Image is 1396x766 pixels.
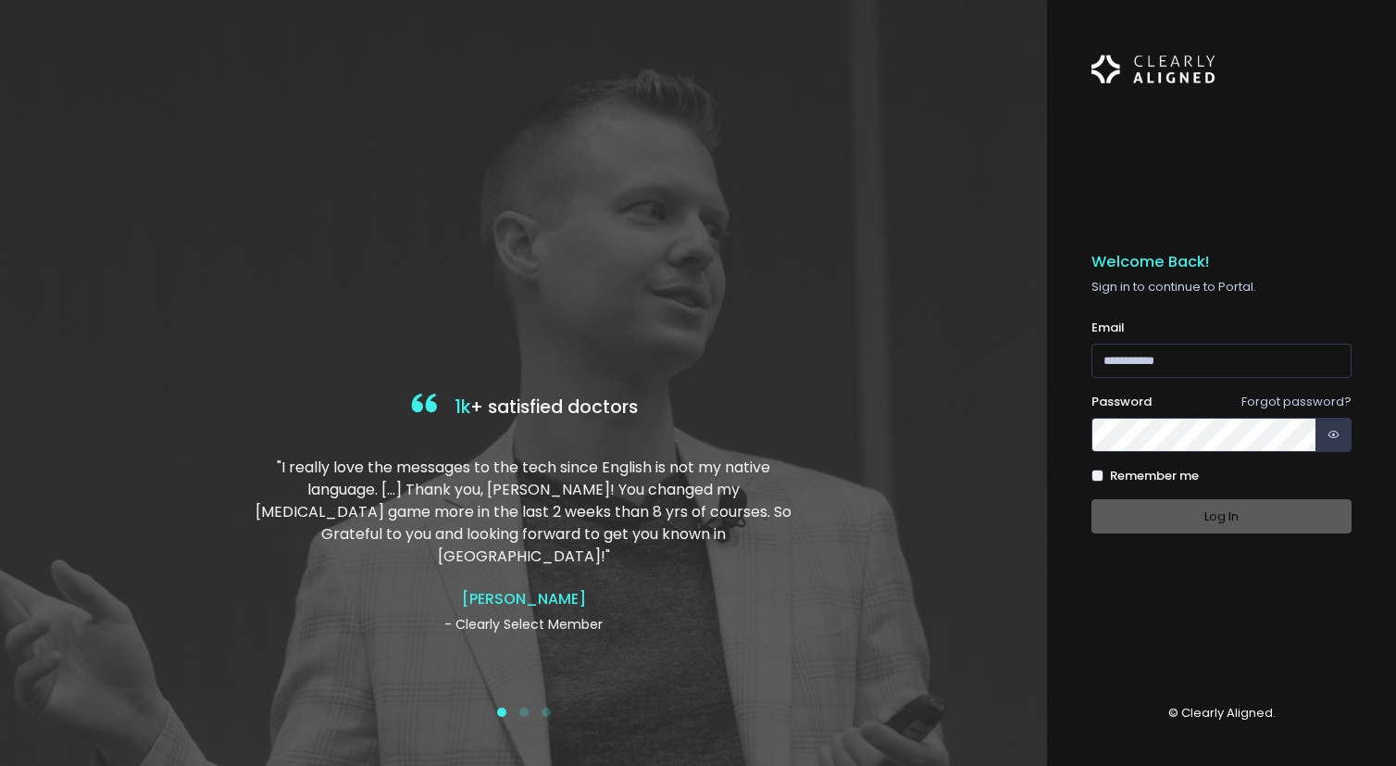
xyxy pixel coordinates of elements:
p: Sign in to continue to Portal. [1091,278,1352,296]
p: - Clearly Select Member [249,615,799,634]
p: "I really love the messages to the tech since English is not my native language. […] Thank you, [... [249,457,799,568]
span: 1k [455,395,470,420]
label: Email [1091,319,1125,337]
h4: [PERSON_NAME] [249,590,799,608]
img: Logo Horizontal [1091,44,1215,94]
label: Remember me [1110,467,1199,485]
a: Forgot password? [1241,393,1352,410]
label: Password [1091,393,1152,411]
h5: Welcome Back! [1091,253,1352,271]
p: © Clearly Aligned. [1091,704,1352,722]
h4: + satisfied doctors [249,389,799,427]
